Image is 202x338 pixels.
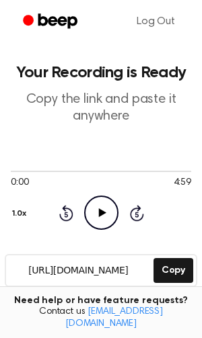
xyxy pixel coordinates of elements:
button: 1.0x [11,202,31,225]
a: [EMAIL_ADDRESS][DOMAIN_NAME] [65,307,163,329]
h1: Your Recording is Ready [11,65,191,81]
a: Beep [13,9,90,35]
span: 4:59 [174,176,191,190]
span: 0:00 [11,176,28,190]
span: Contact us [8,306,194,330]
a: Log Out [123,5,189,38]
button: Copy [154,258,193,283]
p: Copy the link and paste it anywhere [11,91,191,125]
